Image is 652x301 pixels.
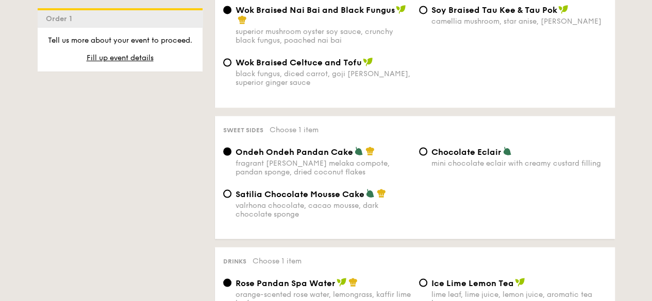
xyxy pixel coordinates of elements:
img: icon-vegan.f8ff3823.svg [558,5,569,14]
span: Wok Braised Nai Bai and Black Fungus [236,5,395,15]
span: Ondeh Ondeh Pandan Cake [236,147,353,156]
span: Wok Braised Celtuce and Tofu [236,58,362,67]
input: Ondeh Ondeh Pandan Cakefragrant [PERSON_NAME] melaka compote, pandan sponge, dried coconut flakes [223,147,231,155]
input: Wok Braised Celtuce and Tofublack fungus, diced carrot, goji [PERSON_NAME], superior ginger sauce [223,58,231,66]
input: Rose Pandan Spa Waterorange-scented rose water, lemongrass, kaffir lime leaf [223,278,231,287]
span: Ice Lime Lemon Tea [431,278,514,288]
img: icon-chef-hat.a58ddaea.svg [238,15,247,24]
div: fragrant [PERSON_NAME] melaka compote, pandan sponge, dried coconut flakes [236,158,411,176]
span: ⁠Soy Braised Tau Kee & Tau Pok [431,5,557,15]
img: icon-vegan.f8ff3823.svg [396,5,406,14]
input: Ice Lime Lemon Tealime leaf, lime juice, lemon juice, aromatic tea base [419,278,427,287]
span: Drinks [223,257,246,264]
input: Wok Braised Nai Bai and Black Fungussuperior mushroom oyster soy sauce, crunchy black fungus, poa... [223,6,231,14]
span: Choose 1 item [253,256,302,265]
span: Fill up event details [87,54,154,62]
img: icon-chef-hat.a58ddaea.svg [365,146,375,155]
span: Sweet sides [223,126,263,133]
input: Satilia Chocolate Mousse Cakevalrhona chocolate, cacao mousse, dark chocolate sponge [223,189,231,198]
div: black fungus, diced carrot, goji [PERSON_NAME], superior ginger sauce [236,69,411,87]
img: icon-vegetarian.fe4039eb.svg [503,146,512,155]
span: Choose 1 item [270,125,319,134]
input: Chocolate Eclairmini chocolate eclair with creamy custard filling [419,147,427,155]
img: icon-vegetarian.fe4039eb.svg [365,188,375,198]
span: Satilia Chocolate Mousse Cake [236,189,364,199]
div: superior mushroom oyster soy sauce, crunchy black fungus, poached nai bai [236,27,411,45]
img: icon-vegan.f8ff3823.svg [337,277,347,287]
img: icon-vegetarian.fe4039eb.svg [354,146,363,155]
span: Rose Pandan Spa Water [236,278,336,288]
img: icon-chef-hat.a58ddaea.svg [377,188,386,198]
span: Chocolate Eclair [431,147,501,156]
input: ⁠Soy Braised Tau Kee & Tau Pokcamellia mushroom, star anise, [PERSON_NAME] [419,6,427,14]
div: mini chocolate eclair with creamy custard filling [431,158,607,167]
img: icon-vegan.f8ff3823.svg [515,277,525,287]
img: icon-vegan.f8ff3823.svg [363,57,373,66]
img: icon-chef-hat.a58ddaea.svg [348,277,358,287]
span: Order 1 [46,14,76,23]
div: camellia mushroom, star anise, [PERSON_NAME] [431,17,607,26]
div: valrhona chocolate, cacao mousse, dark chocolate sponge [236,201,411,218]
p: Tell us more about your event to proceed. [46,36,194,46]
